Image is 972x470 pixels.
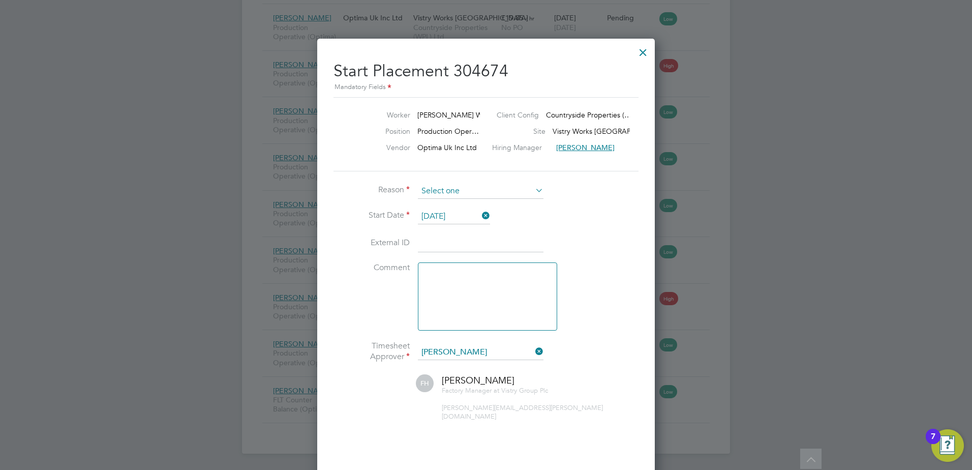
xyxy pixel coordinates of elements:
button: Open Resource Center, 7 new notifications [931,429,964,462]
label: Vendor [354,143,410,152]
h2: Start Placement 304674 [333,53,639,93]
input: Search for... [418,345,543,360]
label: Start Date [333,210,410,221]
span: Optima Uk Inc Ltd [417,143,477,152]
span: Production Oper… [417,127,479,136]
label: Position [354,127,410,136]
div: Mandatory Fields [333,82,639,93]
label: Client Config [497,110,539,120]
label: Worker [354,110,410,120]
span: [PERSON_NAME][EMAIL_ADDRESS][PERSON_NAME][DOMAIN_NAME] [442,403,603,421]
label: Comment [333,262,410,273]
span: Vistry Works [GEOGRAPHIC_DATA] [553,127,667,136]
input: Select one [418,184,543,199]
span: FH [416,374,434,392]
span: Vistry Group Plc [501,386,548,395]
span: [PERSON_NAME] Wort [417,110,492,120]
div: 7 [931,436,935,450]
label: Reason [333,185,410,195]
label: Hiring Manager [492,143,549,152]
span: Factory Manager at [442,386,499,395]
label: Timesheet Approver [333,341,410,362]
span: Countryside Properties (… [546,110,631,120]
span: [PERSON_NAME] [556,143,615,152]
label: Site [505,127,545,136]
span: [PERSON_NAME] [442,374,514,386]
label: External ID [333,238,410,248]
